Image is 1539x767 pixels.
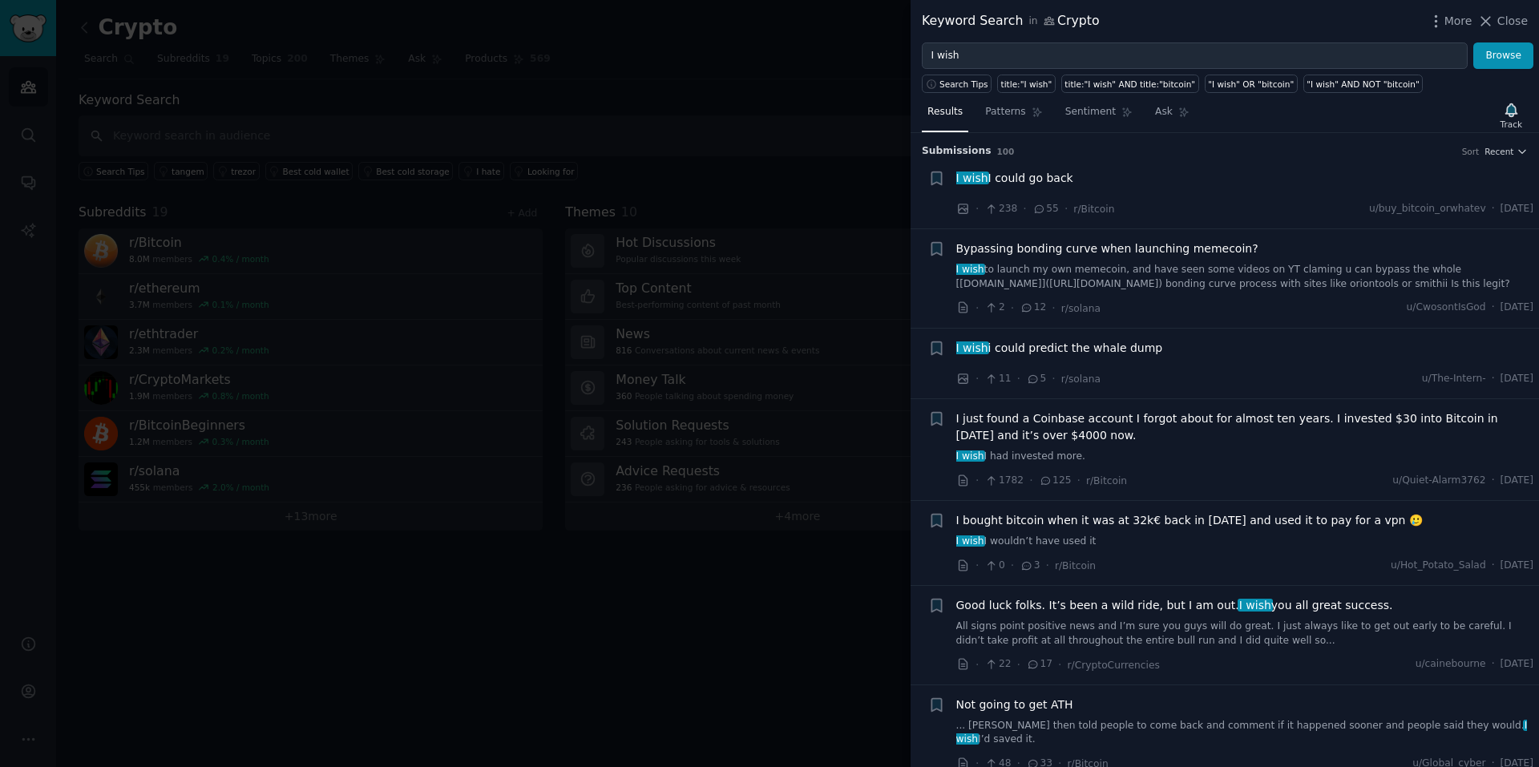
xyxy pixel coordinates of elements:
span: Search Tips [939,79,988,90]
span: 12 [1020,301,1046,315]
span: [DATE] [1501,474,1533,488]
span: 125 [1039,474,1072,488]
span: I wish [955,264,986,275]
div: "I wish" OR "bitcoin" [1208,79,1294,90]
span: r/solana [1061,303,1101,314]
span: [DATE] [1501,372,1533,386]
span: u/The-Intern- [1422,372,1486,386]
span: u/CwosontIsGod [1406,301,1485,315]
span: 55 [1032,202,1059,216]
span: Close [1497,13,1528,30]
a: I wishI wouldn’t have used it [956,535,1534,549]
a: "I wish" OR "bitcoin" [1205,75,1298,93]
span: [DATE] [1501,657,1533,672]
a: I bought bitcoin when it was at 32k€ back in [DATE] and used it to pay for a vpn 🥲 [956,512,1423,529]
a: I wishI could go back [956,170,1073,187]
input: Try a keyword related to your business [922,42,1468,70]
div: Track [1501,119,1522,130]
span: · [1046,557,1049,574]
span: · [976,300,979,317]
a: Good luck folks. It’s been a wild ride, but I am out.I wishyou all great success. [956,597,1393,614]
a: title:"I wish" [997,75,1056,93]
span: · [1076,472,1080,489]
a: "I wish" AND NOT "bitcoin" [1303,75,1424,93]
span: Sentiment [1065,105,1116,119]
span: · [1023,200,1026,217]
span: 22 [984,657,1011,672]
span: 1782 [984,474,1024,488]
span: in [1028,14,1037,29]
div: Keyword Search Crypto [922,11,1100,31]
span: I wish [1238,599,1273,612]
span: Good luck folks. It’s been a wild ride, but I am out. you all great success. [956,597,1393,614]
span: 3 [1020,559,1040,573]
span: 100 [997,147,1015,156]
span: More [1444,13,1472,30]
span: · [976,557,979,574]
button: Recent [1484,146,1528,157]
span: Recent [1484,146,1513,157]
span: u/cainebourne [1416,657,1486,672]
a: Results [922,99,968,132]
div: "I wish" AND NOT "bitcoin" [1307,79,1420,90]
span: 11 [984,372,1011,386]
button: More [1428,13,1472,30]
span: I wish [955,341,990,354]
span: · [1011,557,1014,574]
span: · [976,370,979,387]
a: Ask [1149,99,1195,132]
div: title:"I wish" AND title:"bitcoin" [1064,79,1195,90]
span: r/Bitcoin [1055,560,1096,571]
span: · [1492,657,1495,672]
span: u/Hot_Potato_Salad [1391,559,1486,573]
span: [DATE] [1501,559,1533,573]
span: · [1058,656,1061,673]
span: 0 [984,559,1004,573]
span: r/Bitcoin [1073,204,1114,215]
span: · [1017,370,1020,387]
div: title:"I wish" [1001,79,1052,90]
span: · [1492,301,1495,315]
button: Browse [1473,42,1533,70]
span: r/Bitcoin [1086,475,1127,486]
span: 5 [1026,372,1046,386]
span: I wish [955,450,986,462]
a: I wishi could predict the whale dump [956,340,1163,357]
a: title:"I wish" AND title:"bitcoin" [1061,75,1199,93]
span: · [1052,370,1055,387]
span: Results [927,105,963,119]
a: ... [PERSON_NAME] then told people to come back and comment if it happened sooner and people said... [956,719,1534,747]
span: · [976,656,979,673]
a: Not going to get ATH [956,696,1073,713]
button: Search Tips [922,75,992,93]
span: [DATE] [1501,301,1533,315]
div: Sort [1462,146,1480,157]
a: I wishI had invested more. [956,450,1534,464]
span: · [1492,559,1495,573]
span: Submission s [922,144,992,159]
a: Bypassing bonding curve when launching memecoin? [956,240,1258,257]
span: I could go back [956,170,1073,187]
span: · [1052,300,1055,317]
span: 238 [984,202,1017,216]
span: I wish [955,535,986,547]
button: Track [1495,99,1528,132]
a: Sentiment [1060,99,1138,132]
span: · [1017,656,1020,673]
button: Close [1477,13,1528,30]
a: All signs point positive news and I’m sure you guys will do great. I just always like to get out ... [956,620,1534,648]
span: u/buy_bitcoin_orwhatev [1369,202,1486,216]
span: 17 [1026,657,1052,672]
a: I just found a Coinbase account I forgot about for almost ten years. I invested $30 into Bitcoin ... [956,410,1534,444]
span: Ask [1155,105,1173,119]
span: i could predict the whale dump [956,340,1163,357]
span: [DATE] [1501,202,1533,216]
span: · [1064,200,1068,217]
span: 2 [984,301,1004,315]
a: I wishto launch my own memecoin, and have seen some videos on YT claming u can bypass the whole [... [956,263,1534,291]
span: · [1029,472,1032,489]
span: u/Quiet-Alarm3762 [1392,474,1485,488]
span: · [1492,474,1495,488]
